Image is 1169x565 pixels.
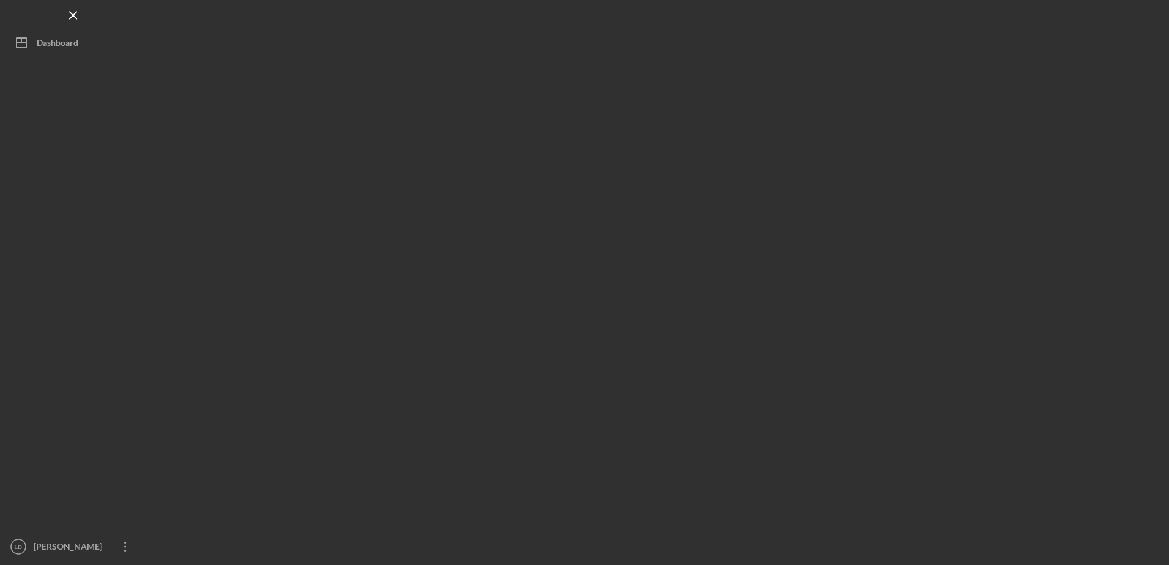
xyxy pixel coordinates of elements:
[6,31,141,55] button: Dashboard
[37,31,78,58] div: Dashboard
[31,534,110,562] div: [PERSON_NAME]
[15,544,22,550] text: LD
[6,534,141,559] button: LD[PERSON_NAME]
